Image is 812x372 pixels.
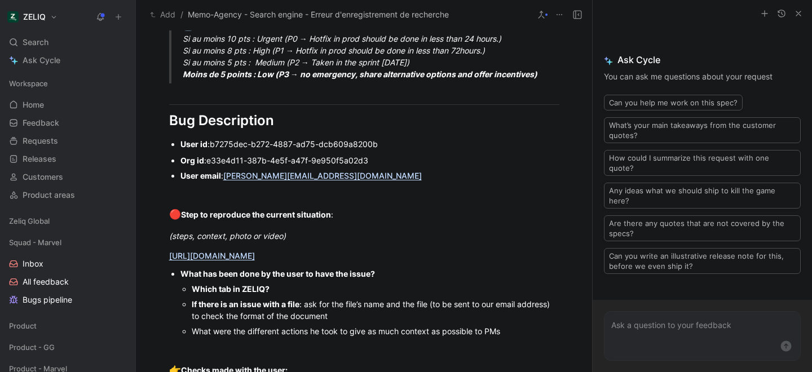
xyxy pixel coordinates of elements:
button: Can you help me work on this spec? [604,95,743,110]
a: All feedback [5,273,131,290]
span: All feedback [23,276,69,287]
span: Bugs pipeline [23,294,72,305]
a: [URL][DOMAIN_NAME] [169,251,255,260]
strong: What has been done by the user to have the issue? [180,269,375,278]
a: Customers [5,169,131,185]
div: : [180,154,559,166]
div: Si au moins 10 pts : Urgent (P0 → Hotfix in prod should be done in less than 24 hours.) Si au moi... [183,19,573,81]
span: Squad - Marvel [9,237,61,248]
button: Are there any quotes that are not covered by the specs? [604,215,801,241]
div: What were the different actions he took to give as much context as possible to PMs [192,325,559,337]
span: Ask Cycle [604,53,801,67]
strong: Step to reproduce the current situation [181,210,331,219]
span: Zeliq Global [9,215,50,227]
p: You can ask me questions about your request [604,70,801,83]
a: [PERSON_NAME][EMAIL_ADDRESS][DOMAIN_NAME] [223,171,422,180]
div: Squad - Marvel [5,234,131,251]
em: (steps, context, photo or video) [169,231,286,241]
button: Add [147,8,178,21]
span: e33e4d11-387b-4e5f-a47f-9e950f5a02d3 [206,156,368,165]
div: Search [5,34,131,51]
div: Zeliq Global [5,212,131,233]
span: 🚨 [183,20,195,31]
div: Product - GG [5,339,131,356]
span: Ask Cycle [23,54,60,67]
button: What’s your main takeaways from the customer quotes? [604,117,801,143]
span: Search [23,36,48,49]
div: : [180,138,559,150]
span: Product areas [23,189,75,201]
button: ZELIQZELIQ [5,9,60,25]
a: Bugs pipeline [5,291,131,308]
a: Feedback [5,114,131,131]
button: How could I summarize this request with one quote? [604,150,801,176]
a: Releases [5,150,131,167]
span: b7275dec-b272-4887-ad75-dcb609a8200b [210,139,378,149]
div: Product [5,317,131,334]
span: Workspace [9,78,48,89]
a: Ask Cycle [5,52,131,69]
a: Requests [5,132,131,149]
span: 🔴 [169,209,181,220]
span: Inbox [23,258,43,269]
span: Customers [23,171,63,183]
div: : [180,170,559,181]
a: Product areas [5,187,131,203]
img: ZELIQ [7,11,19,23]
div: Bug Description [169,110,559,131]
strong: If there is an issue with a file [192,299,299,309]
strong: Moins de 5 points : Low (P3 → no emergency, share alternative options and offer incentives) [183,69,537,79]
div: : ask for the file’s name and the file (to be sent to our email address) to check the format of t... [192,298,559,322]
h1: ZELIQ [23,12,46,22]
span: Home [23,99,44,110]
span: / [180,8,183,21]
span: Releases [23,153,56,165]
span: Memo-Agency - Search engine - Erreur d'enregistrement de recherche [188,8,449,21]
div: Workspace [5,75,131,92]
span: Feedback [23,117,59,129]
a: Inbox [5,255,131,272]
span: Product - GG [9,342,55,353]
strong: User email [180,171,221,180]
div: Product [5,317,131,338]
strong: Org id [180,156,204,165]
strong: Which tab in ZELIQ? [192,284,270,294]
a: Home [5,96,131,113]
span: Product [9,320,37,331]
div: Squad - MarvelInboxAll feedbackBugs pipeline [5,234,131,308]
button: Any ideas what we should ship to kill the game here? [604,183,801,209]
span: Requests [23,135,58,147]
strong: User id [180,139,208,149]
button: Can you write an illustrative release note for this, before we even ship it? [604,248,801,274]
div: Product - GG [5,339,131,359]
div: : [169,207,559,222]
div: Zeliq Global [5,212,131,229]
